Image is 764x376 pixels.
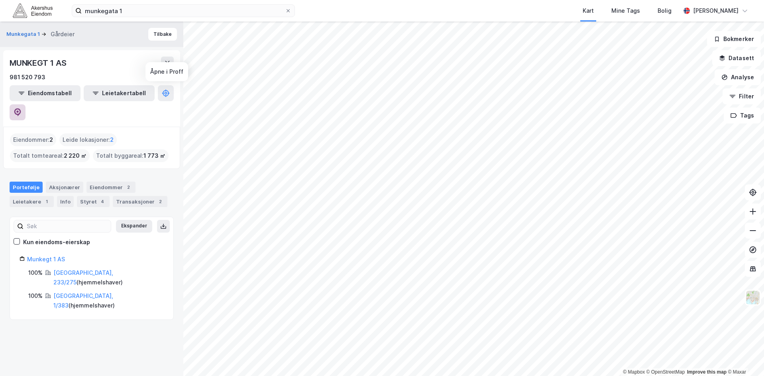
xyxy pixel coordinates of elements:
[84,85,155,101] button: Leietakertabell
[745,290,760,305] img: Z
[10,149,90,162] div: Totalt tomteareal :
[77,196,110,207] div: Styret
[707,31,761,47] button: Bokmerker
[51,29,75,39] div: Gårdeier
[712,50,761,66] button: Datasett
[715,69,761,85] button: Analyse
[583,6,594,16] div: Kart
[10,196,54,207] div: Leietakere
[82,5,285,17] input: Søk på adresse, matrikkel, gårdeiere, leietakere eller personer
[724,338,764,376] iframe: Chat Widget
[10,182,43,193] div: Portefølje
[64,151,86,161] span: 2 220 ㎡
[658,6,672,16] div: Bolig
[693,6,738,16] div: [PERSON_NAME]
[724,108,761,123] button: Tags
[24,220,111,232] input: Søk
[13,4,53,18] img: akershus-eiendom-logo.9091f326c980b4bce74ccdd9f866810c.svg
[98,198,106,206] div: 4
[86,182,136,193] div: Eiendommer
[28,291,43,301] div: 100%
[124,183,132,191] div: 2
[49,135,53,145] span: 2
[10,72,45,82] div: 981 520 793
[93,149,169,162] div: Totalt byggareal :
[687,369,727,375] a: Improve this map
[611,6,640,16] div: Mine Tags
[6,30,41,38] button: Munkegata 1
[46,182,83,193] div: Aksjonærer
[43,198,51,206] div: 1
[23,237,90,247] div: Kun eiendoms-eierskap
[113,196,167,207] div: Transaksjoner
[623,369,645,375] a: Mapbox
[156,198,164,206] div: 2
[148,28,177,41] button: Tilbake
[53,268,164,287] div: ( hjemmelshaver )
[10,85,81,101] button: Eiendomstabell
[110,135,114,145] span: 2
[27,256,65,262] a: Munkegt 1 AS
[723,88,761,104] button: Filter
[28,268,43,278] div: 100%
[10,57,68,69] div: MUNKEGT 1 AS
[53,269,113,286] a: [GEOGRAPHIC_DATA], 233/275
[53,291,164,310] div: ( hjemmelshaver )
[10,133,56,146] div: Eiendommer :
[116,220,152,233] button: Ekspander
[59,133,117,146] div: Leide lokasjoner :
[143,151,165,161] span: 1 773 ㎡
[57,196,74,207] div: Info
[53,292,113,309] a: [GEOGRAPHIC_DATA], 1/383
[724,338,764,376] div: Kontrollprogram for chat
[646,369,685,375] a: OpenStreetMap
